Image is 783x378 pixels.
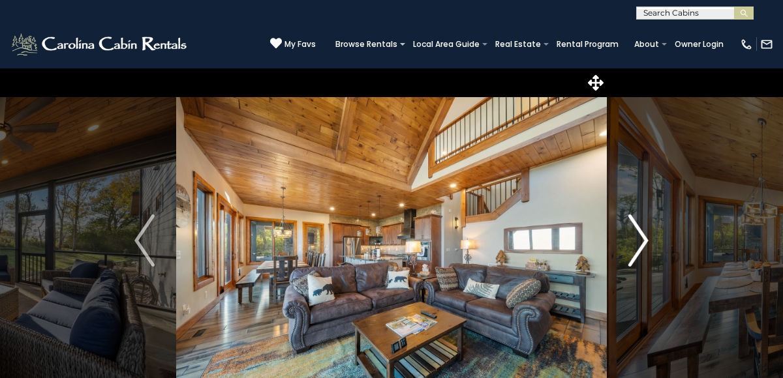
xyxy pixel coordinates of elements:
[628,35,666,53] a: About
[760,38,773,51] img: mail-regular-white.png
[489,35,547,53] a: Real Estate
[10,31,191,57] img: White-1-2.png
[134,214,154,267] img: arrow
[329,35,404,53] a: Browse Rentals
[270,37,316,51] a: My Favs
[284,38,316,50] span: My Favs
[668,35,730,53] a: Owner Login
[407,35,486,53] a: Local Area Guide
[740,38,753,51] img: phone-regular-white.png
[628,214,648,267] img: arrow
[550,35,625,53] a: Rental Program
